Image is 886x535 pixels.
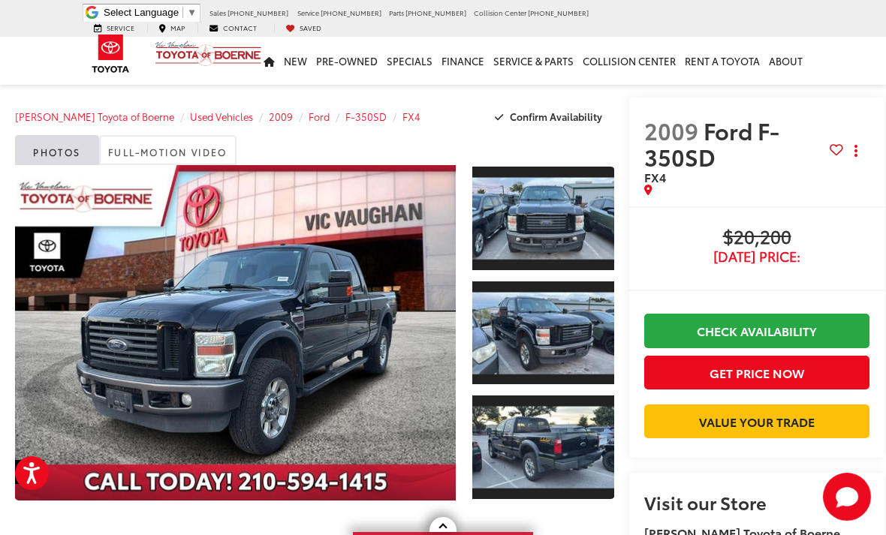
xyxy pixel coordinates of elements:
a: [PERSON_NAME] Toyota of Boerne [15,110,174,123]
a: Service & Parts: Opens in a new tab [489,37,578,85]
a: Map [147,23,196,33]
span: Service [107,23,134,32]
a: FX4 [402,110,420,123]
span: Map [170,23,185,32]
a: F-350SD [345,110,387,123]
a: Select Language​ [104,7,197,18]
a: Collision Center [578,37,680,85]
a: Value Your Trade [644,404,869,438]
a: Pre-Owned [312,37,382,85]
a: Expand Photo 0 [15,165,456,500]
a: 2009 [269,110,293,123]
img: 2009 Ford F-350SD FX4 [471,292,616,374]
span: $20,200 [644,227,869,249]
a: Expand Photo 2 [472,280,614,386]
h2: Visit our Store [644,492,869,512]
a: My Saved Vehicles [274,23,333,33]
span: [PHONE_NUMBER] [321,8,381,17]
a: Contact [197,23,268,33]
span: Sales [209,8,226,17]
button: Confirm Availability [487,104,615,130]
span: Contact [223,23,257,32]
span: Ford F-350SD [644,114,779,173]
a: Check Availability [644,314,869,347]
a: New [279,37,312,85]
a: Finance [437,37,489,85]
span: Confirm Availability [510,110,602,123]
span: [DATE] Price: [644,249,869,264]
img: Toyota [83,29,139,78]
span: Special [15,460,45,484]
a: Full-Motion Video [99,135,237,165]
button: Get Price Now [644,356,869,389]
span: ▼ [187,7,197,18]
a: Photos [15,135,99,165]
span: Select Language [104,7,179,18]
span: FX4 [644,168,666,185]
button: Toggle Chat Window [823,473,871,521]
a: Ford [309,110,330,123]
a: Expand Photo 3 [472,394,614,500]
img: 2009 Ford F-350SD FX4 [471,407,616,488]
span: Parts [389,8,404,17]
span: Saved [300,23,321,32]
img: Vic Vaughan Toyota of Boerne [155,41,262,67]
span: 2009 [644,114,698,146]
img: 2009 Ford F-350SD FX4 [11,164,460,501]
span: [PHONE_NUMBER] [405,8,466,17]
a: About [764,37,807,85]
span: [PHONE_NUMBER] [228,8,288,17]
button: Actions [843,138,869,164]
span: [PHONE_NUMBER] [528,8,589,17]
a: Used Vehicles [190,110,253,123]
span: Collision Center [474,8,526,17]
img: 2009 Ford F-350SD FX4 [471,177,616,259]
svg: Start Chat [823,473,871,521]
a: Expand Photo 1 [472,165,614,272]
a: Specials [382,37,437,85]
a: Rent a Toyota [680,37,764,85]
span: Service [297,8,319,17]
span: dropdown dots [854,145,857,157]
a: Service [83,23,146,33]
a: Home [259,37,279,85]
span: ​ [182,7,183,18]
